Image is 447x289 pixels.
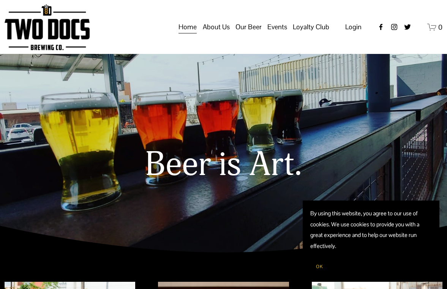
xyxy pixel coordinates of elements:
span: Events [267,21,287,33]
a: folder dropdown [267,20,287,34]
a: folder dropdown [235,20,262,34]
span: About Us [203,21,230,33]
a: 0 items in cart [427,22,443,32]
span: OK [316,264,323,270]
a: Home [178,20,197,34]
h1: Beer is Art. [5,146,442,183]
img: Two Docs Brewing Co. [5,4,90,50]
span: Loyalty Club [293,21,329,33]
a: folder dropdown [203,20,230,34]
p: By using this website, you agree to our use of cookies. We use cookies to provide you with a grea... [310,208,432,252]
a: Facebook [377,23,385,31]
button: OK [310,259,329,274]
span: 0 [438,23,442,32]
span: Our Beer [235,21,262,33]
section: Cookie banner [303,201,439,281]
a: twitter-unauth [404,23,411,31]
a: instagram-unauth [390,23,398,31]
span: Login [345,22,362,31]
a: Login [345,21,362,33]
a: folder dropdown [293,20,329,34]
